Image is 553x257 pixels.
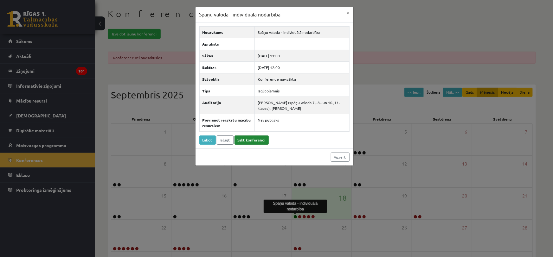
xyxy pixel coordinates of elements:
td: [DATE] 11:00 [255,50,349,61]
th: Sākas [199,50,255,61]
td: Konference nav sākta [255,73,349,85]
th: Nosaukums [199,26,255,38]
a: Aizvērt [331,153,350,162]
td: Spāņu valoda - individuālā nodarbība [255,26,349,38]
div: Spāņu valoda - individuālā nodarbība [264,200,327,213]
td: Izglītojamais [255,85,349,97]
th: Stāvoklis [199,73,255,85]
a: Sākt konferenci [235,135,269,145]
a: Labot [199,135,216,145]
th: Auditorija [199,97,255,114]
th: Tips [199,85,255,97]
th: Beidzas [199,61,255,73]
button: × [343,7,353,19]
th: Apraksts [199,38,255,50]
td: [PERSON_NAME] (spāņu valoda 7., 8., un 10.,11. klases), [PERSON_NAME] [255,97,349,114]
td: [DATE] 12:00 [255,61,349,73]
a: Ielūgt [217,135,234,145]
h3: Spāņu valoda - individuālā nodarbība [199,11,281,18]
td: Nav publisks [255,114,349,131]
th: Pievienot ierakstu mācību resursiem [199,114,255,131]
